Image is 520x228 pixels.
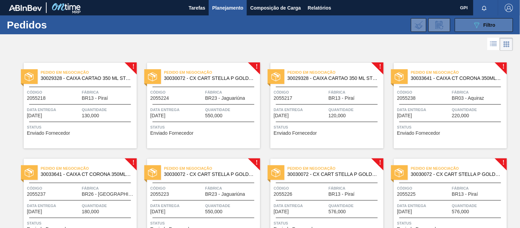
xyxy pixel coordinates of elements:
[27,185,80,192] span: Código
[274,124,382,131] span: Status
[41,76,131,81] span: 30029328 - CAIXA CARTAO 350 ML STELLA PURE GOLD C08
[205,113,223,118] span: 550,000
[205,192,245,197] span: BR23 - Jaguariúna
[27,113,42,118] span: 03/11/2025
[205,202,258,209] span: Quantidade
[505,4,513,12] img: Logout
[150,185,204,192] span: Código
[397,192,416,197] span: 2055225
[164,172,255,177] span: 30030072 - CX CART STELLA P GOLD 330ML C6 298 NIV23
[27,89,80,96] span: Código
[271,168,280,177] img: status
[150,202,204,209] span: Data Entrega
[274,220,382,227] span: Status
[411,18,426,32] div: Importar Negociações dos Pedidos
[329,106,382,113] span: Quantidade
[82,192,135,197] span: BR26 - Uberlândia
[473,3,495,13] button: Notificações
[205,106,258,113] span: Quantidade
[82,96,108,101] span: BR13 - Piraí
[27,106,80,113] span: Data Entrega
[484,22,496,28] span: Filtro
[13,63,137,148] a: !statusPedido em Negociação30029328 - CAIXA CARTAO 350 ML STELLA PURE GOLD C08Código2055218Fábric...
[288,165,384,172] span: Pedido em Negociação
[82,185,135,192] span: Fábrica
[41,165,137,172] span: Pedido em Negociação
[205,89,258,96] span: Fábrica
[329,113,346,118] span: 120,000
[395,168,404,177] img: status
[274,96,293,101] span: 2055217
[395,72,404,81] img: status
[397,202,450,209] span: Data Entrega
[411,69,507,76] span: Pedido em Negociação
[452,185,505,192] span: Fábrica
[308,4,331,12] span: Relatórios
[329,89,382,96] span: Fábrica
[397,89,450,96] span: Código
[452,192,478,197] span: BR13 - Piraí
[397,131,440,136] span: Enviado Fornecedor
[397,209,412,214] span: 19/11/2025
[329,209,346,214] span: 576,000
[452,89,505,96] span: Fábrica
[27,209,42,214] span: 14/11/2025
[452,96,484,101] span: BR03 - Aquiraz
[274,131,317,136] span: Enviado Fornecedor
[428,18,450,32] div: Solicitação de Revisão de Pedidos
[274,202,327,209] span: Data Entrega
[260,63,384,148] a: !statusPedido em Negociação30029328 - CAIXA CARTAO 350 ML STELLA PURE GOLD C08Código2055217Fábric...
[500,38,513,51] div: Visão em Cards
[329,192,355,197] span: BR13 - Piraí
[397,113,412,118] span: 14/11/2025
[189,4,205,12] span: Tarefas
[148,168,157,177] img: status
[411,172,501,177] span: 30030072 - CX CART STELLA P GOLD 330ML C6 298 NIV23
[27,202,80,209] span: Data Entrega
[82,106,135,113] span: Quantidade
[397,96,416,101] span: 2055238
[452,113,470,118] span: 220,000
[397,124,505,131] span: Status
[7,21,105,29] h1: Pedidos
[27,220,135,227] span: Status
[397,106,450,113] span: Data Entrega
[274,106,327,113] span: Data Entrega
[150,89,204,96] span: Código
[274,113,289,118] span: 10/11/2025
[25,168,34,177] img: status
[164,165,260,172] span: Pedido em Negociação
[82,89,135,96] span: Fábrica
[452,202,505,209] span: Quantidade
[205,209,223,214] span: 550,000
[452,106,505,113] span: Quantidade
[27,131,70,136] span: Enviado Fornecedor
[271,72,280,81] img: status
[397,220,505,227] span: Status
[150,131,194,136] span: Enviado Fornecedor
[329,96,355,101] span: BR13 - Piraí
[150,209,166,214] span: 14/11/2025
[487,38,500,51] div: Visão em Lista
[212,4,243,12] span: Planejamento
[205,96,245,101] span: BR23 - Jaguariúna
[288,76,378,81] span: 30029328 - CAIXA CARTAO 350 ML STELLA PURE GOLD C08
[205,185,258,192] span: Fábrica
[384,63,507,148] a: !statusPedido em Negociação30033641 - CAIXA CT CORONA 350ML SLEEK C8 NIV24Código2055238FábricaBR0...
[452,209,470,214] span: 576,000
[288,172,378,177] span: 30030072 - CX CART STELLA P GOLD 330ML C6 298 NIV23
[27,96,46,101] span: 2055218
[82,202,135,209] span: Quantidade
[150,124,258,131] span: Status
[9,5,42,11] img: TNhmsLtSVTkK8tSr43FrP2fwEKptu5GPRR3wAAAABJRU5ErkJggg==
[250,4,301,12] span: Composição de Carga
[411,165,507,172] span: Pedido em Negociação
[150,113,166,118] span: 07/11/2025
[148,72,157,81] img: status
[288,69,384,76] span: Pedido em Negociação
[164,69,260,76] span: Pedido em Negociação
[411,76,501,81] span: 30033641 - CAIXA CT CORONA 350ML SLEEK C8 NIV24
[455,18,513,32] button: Filtro
[150,220,258,227] span: Status
[27,192,46,197] span: 2055237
